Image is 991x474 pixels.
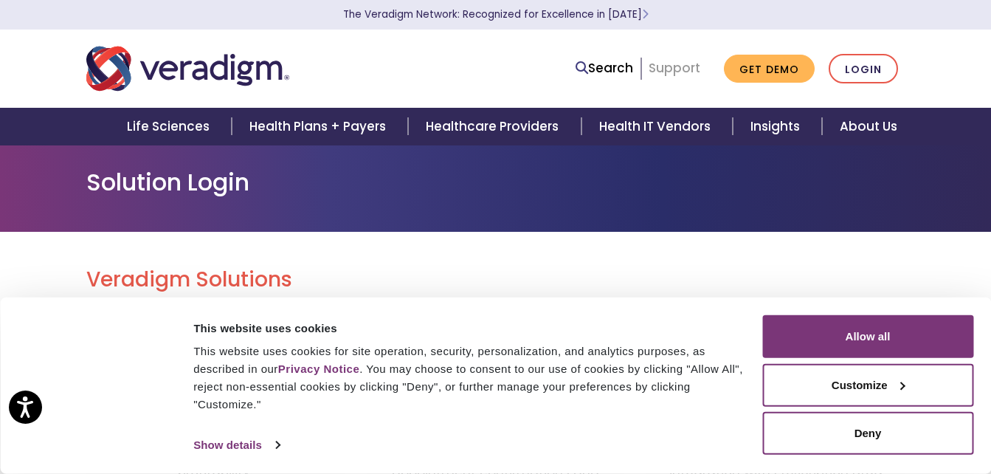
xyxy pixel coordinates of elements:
a: Life Sciences [109,108,232,145]
img: Veradigm logo [86,44,289,93]
button: Allow all [762,315,973,358]
h2: Veradigm Solutions [86,267,905,292]
a: Get Demo [724,55,815,83]
a: Health IT Vendors [581,108,733,145]
span: Learn More [642,7,649,21]
a: Healthcare Providers [408,108,581,145]
button: Customize [762,363,973,406]
a: Insights [733,108,822,145]
a: Privacy Notice [278,363,359,375]
a: Login [829,54,898,84]
a: The Veradigm Network: Recognized for Excellence in [DATE]Learn More [343,7,649,21]
div: This website uses cookies [193,319,745,337]
div: This website uses cookies for site operation, security, personalization, and analytics purposes, ... [193,343,745,413]
h1: Solution Login [86,168,905,196]
a: Health Plans + Payers [232,108,408,145]
a: About Us [822,108,915,145]
button: Deny [762,412,973,455]
a: Support [649,59,700,77]
a: Search [576,58,633,78]
a: Show details [193,434,279,456]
